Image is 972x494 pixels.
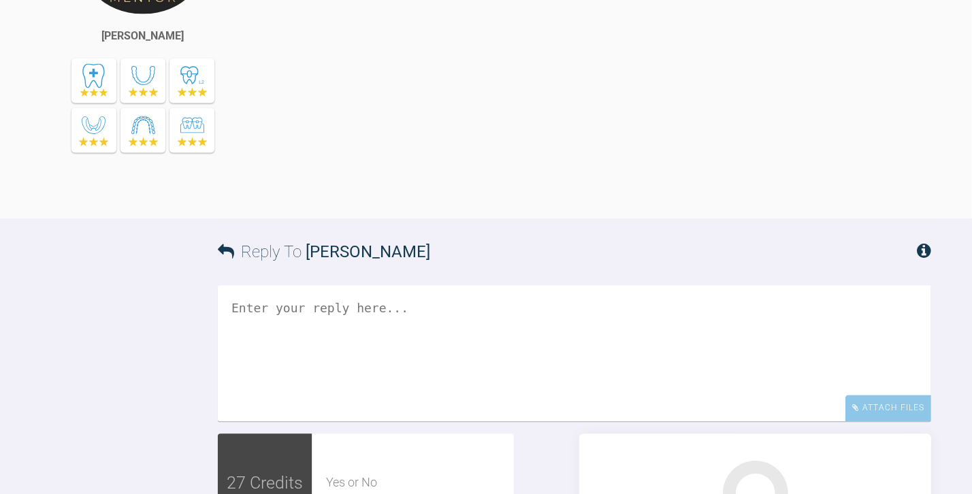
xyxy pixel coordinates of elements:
[845,395,931,421] div: Attach Files
[326,473,514,493] div: Yes or No
[306,242,430,261] span: [PERSON_NAME]
[102,27,184,45] div: [PERSON_NAME]
[218,239,430,265] h3: Reply To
